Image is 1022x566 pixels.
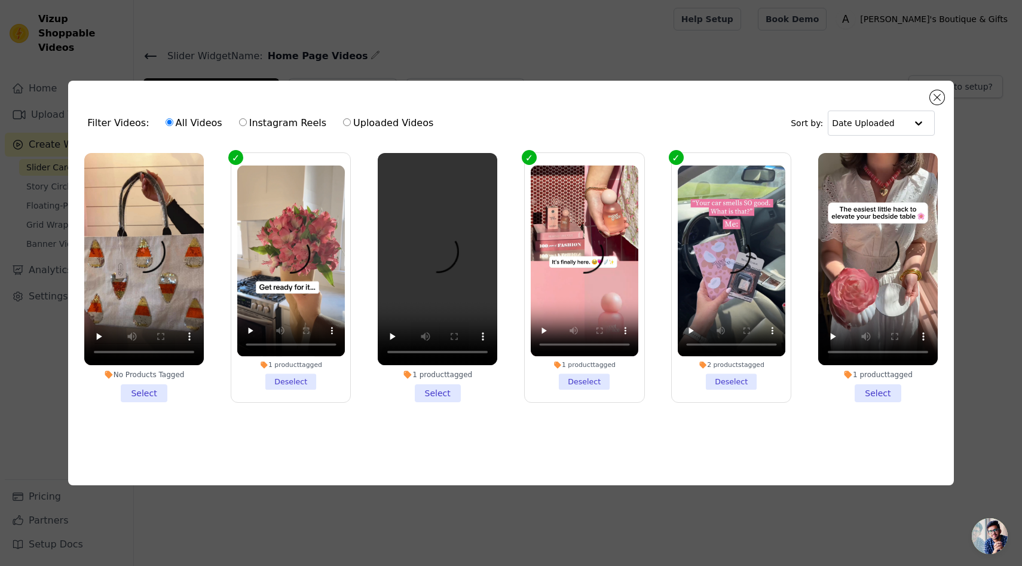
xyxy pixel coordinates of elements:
div: 1 product tagged [818,370,938,380]
div: 1 product tagged [237,360,345,369]
div: 2 products tagged [678,360,785,369]
div: No Products Tagged [84,370,204,380]
div: Filter Videos: [87,109,440,137]
div: 1 product tagged [531,360,638,369]
label: All Videos [165,115,223,131]
label: Instagram Reels [238,115,327,131]
label: Uploaded Videos [342,115,434,131]
a: Open chat [972,518,1008,554]
div: 1 product tagged [378,370,497,380]
div: Sort by: [791,111,935,136]
button: Close modal [930,90,944,105]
